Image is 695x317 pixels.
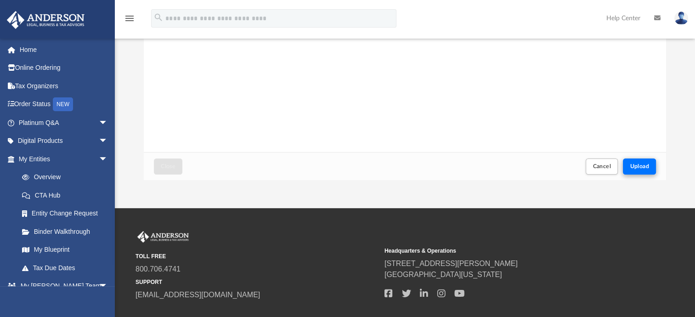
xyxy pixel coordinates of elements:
span: Upload [630,164,649,169]
a: [EMAIL_ADDRESS][DOMAIN_NAME] [136,291,260,299]
small: TOLL FREE [136,252,378,260]
img: User Pic [674,11,688,25]
a: Order StatusNEW [6,95,122,114]
a: My Entitiesarrow_drop_down [6,150,122,168]
a: CTA Hub [13,186,122,204]
span: arrow_drop_down [99,277,117,296]
button: Cancel [586,158,618,175]
a: 800.706.4741 [136,265,181,273]
i: search [153,12,164,23]
a: Tax Due Dates [13,259,122,277]
img: Anderson Advisors Platinum Portal [4,11,87,29]
small: SUPPORT [136,278,378,286]
a: Binder Walkthrough [13,222,122,241]
a: Online Ordering [6,59,122,77]
a: Home [6,40,122,59]
small: Headquarters & Operations [384,247,627,255]
button: Upload [623,158,656,175]
span: arrow_drop_down [99,132,117,151]
span: arrow_drop_down [99,150,117,169]
a: menu [124,17,135,24]
a: Tax Organizers [6,77,122,95]
a: Entity Change Request [13,204,122,223]
a: [GEOGRAPHIC_DATA][US_STATE] [384,271,502,278]
button: Close [154,158,182,175]
i: menu [124,13,135,24]
a: Overview [13,168,122,187]
a: [STREET_ADDRESS][PERSON_NAME] [384,260,518,267]
a: My [PERSON_NAME] Teamarrow_drop_down [6,277,117,295]
img: Anderson Advisors Platinum Portal [136,231,191,243]
a: My Blueprint [13,241,117,259]
div: NEW [53,97,73,111]
span: Cancel [593,164,611,169]
span: Close [161,164,175,169]
a: Digital Productsarrow_drop_down [6,132,122,150]
span: arrow_drop_down [99,113,117,132]
a: Platinum Q&Aarrow_drop_down [6,113,122,132]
